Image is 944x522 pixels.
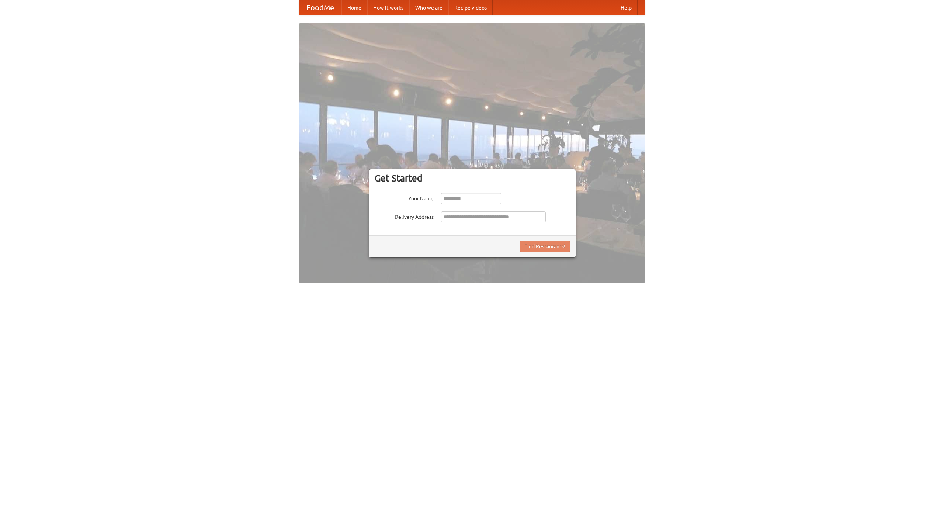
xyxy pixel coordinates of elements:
a: Home [341,0,367,15]
label: Delivery Address [375,211,434,221]
h3: Get Started [375,173,570,184]
button: Find Restaurants! [520,241,570,252]
a: Recipe videos [448,0,493,15]
a: FoodMe [299,0,341,15]
a: Who we are [409,0,448,15]
a: How it works [367,0,409,15]
label: Your Name [375,193,434,202]
a: Help [615,0,638,15]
